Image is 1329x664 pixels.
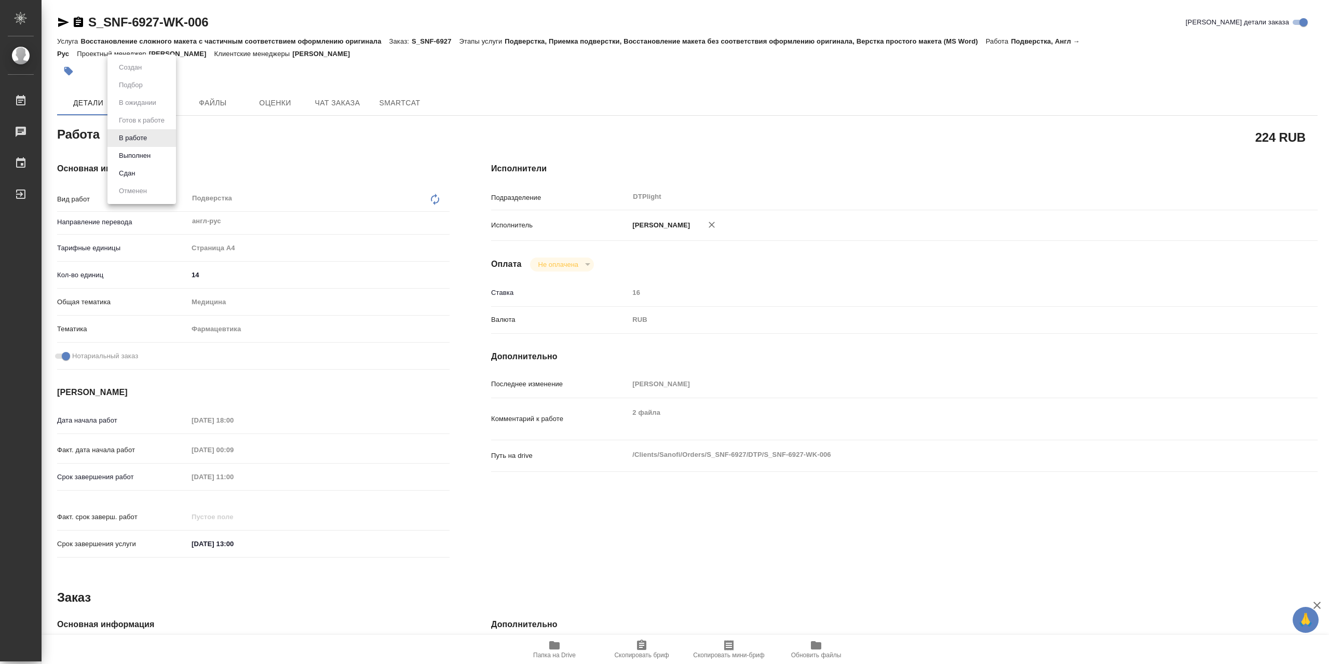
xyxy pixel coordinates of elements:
button: Выполнен [116,150,154,161]
button: В работе [116,132,150,144]
button: Создан [116,62,145,73]
button: Подбор [116,79,146,91]
button: Сдан [116,168,138,179]
button: Готов к работе [116,115,168,126]
button: Отменен [116,185,150,197]
button: В ожидании [116,97,159,109]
